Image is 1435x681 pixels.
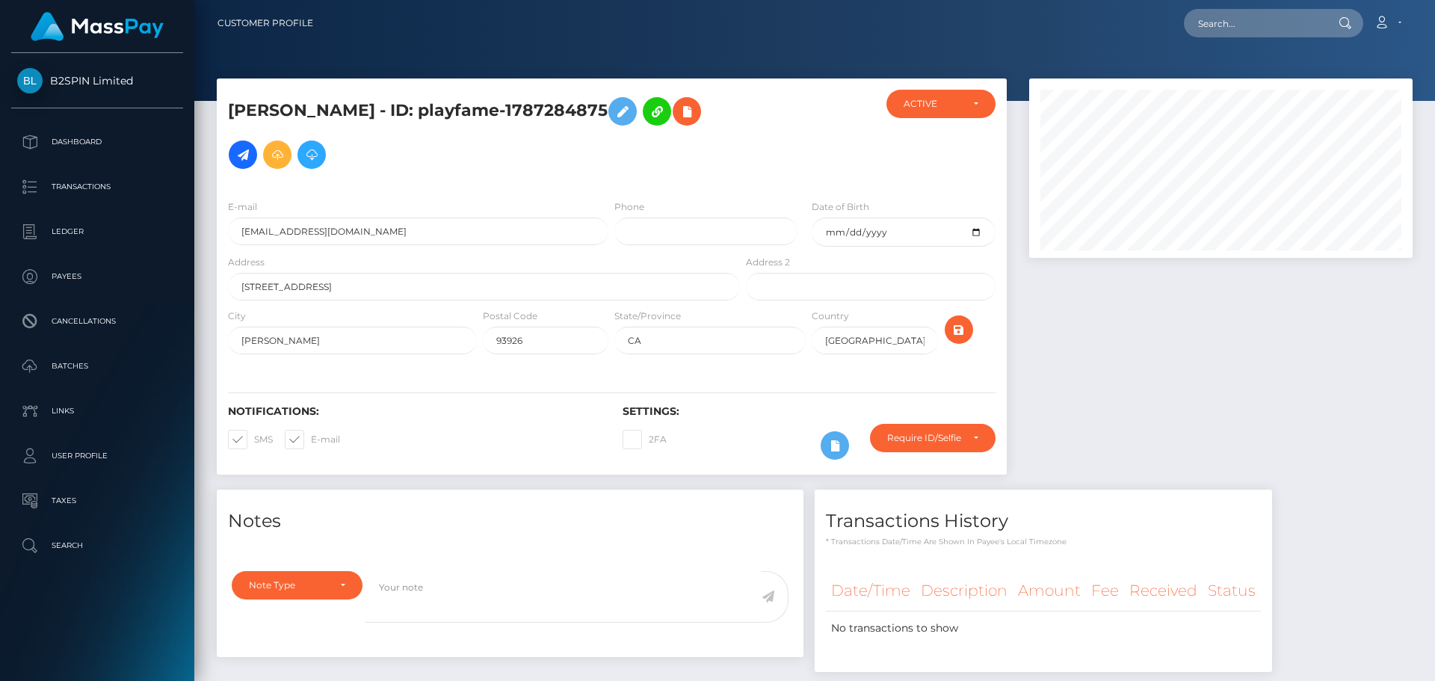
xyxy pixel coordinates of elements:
[17,355,177,378] p: Batches
[826,508,1261,534] h4: Transactions History
[285,430,340,449] label: E-mail
[1086,570,1124,611] th: Fee
[17,131,177,153] p: Dashboard
[614,309,681,323] label: State/Province
[228,508,792,534] h4: Notes
[916,570,1013,611] th: Description
[249,579,328,591] div: Note Type
[11,437,183,475] a: User Profile
[1184,9,1324,37] input: Search...
[228,256,265,269] label: Address
[11,258,183,295] a: Payees
[217,7,313,39] a: Customer Profile
[228,200,257,214] label: E-mail
[11,527,183,564] a: Search
[1124,570,1203,611] th: Received
[17,265,177,288] p: Payees
[228,90,732,176] h5: [PERSON_NAME] - ID: playfame-1787284875
[904,98,961,110] div: ACTIVE
[11,123,183,161] a: Dashboard
[17,310,177,333] p: Cancellations
[623,430,667,449] label: 2FA
[870,424,996,452] button: Require ID/Selfie Verification
[11,213,183,250] a: Ledger
[11,168,183,206] a: Transactions
[11,303,183,340] a: Cancellations
[11,348,183,385] a: Batches
[1203,570,1261,611] th: Status
[228,430,273,449] label: SMS
[17,445,177,467] p: User Profile
[17,68,43,93] img: B2SPIN Limited
[746,256,790,269] label: Address 2
[228,405,600,418] h6: Notifications:
[614,200,644,214] label: Phone
[229,141,257,169] a: Initiate Payout
[228,309,246,323] label: City
[483,309,537,323] label: Postal Code
[1013,570,1086,611] th: Amount
[11,74,183,87] span: B2SPIN Limited
[17,490,177,512] p: Taxes
[11,392,183,430] a: Links
[623,405,995,418] h6: Settings:
[886,90,996,118] button: ACTIVE
[232,571,362,600] button: Note Type
[17,534,177,557] p: Search
[17,176,177,198] p: Transactions
[826,536,1261,547] p: * Transactions date/time are shown in payee's local timezone
[31,12,164,41] img: MassPay Logo
[17,400,177,422] p: Links
[17,221,177,243] p: Ledger
[826,611,1261,646] td: No transactions to show
[887,432,961,444] div: Require ID/Selfie Verification
[826,570,916,611] th: Date/Time
[812,200,869,214] label: Date of Birth
[11,482,183,520] a: Taxes
[812,309,849,323] label: Country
